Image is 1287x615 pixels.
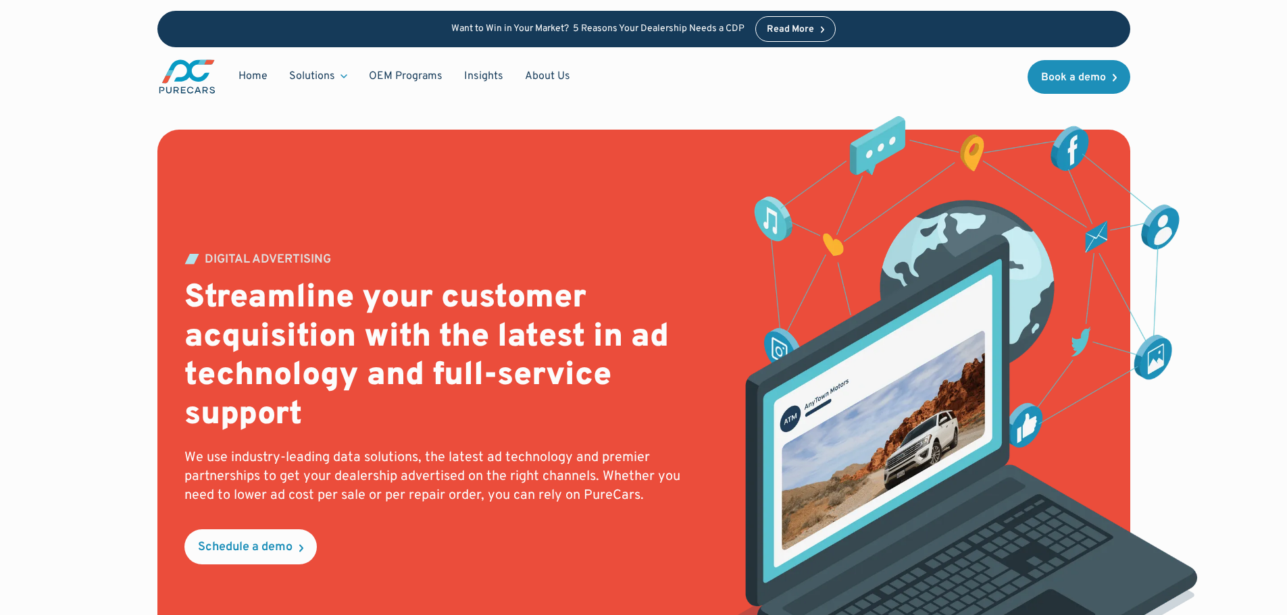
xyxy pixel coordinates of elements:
[157,58,217,95] a: main
[198,541,293,554] div: Schedule a demo
[184,529,317,564] a: Schedule a demo
[451,24,745,35] p: Want to Win in Your Market? 5 Reasons Your Dealership Needs a CDP
[1041,72,1106,83] div: Book a demo
[453,63,514,89] a: Insights
[514,63,581,89] a: About Us
[228,63,278,89] a: Home
[289,69,335,84] div: Solutions
[184,279,708,435] h2: Streamline your customer acquisition with the latest in ad technology and full-service support
[755,16,836,42] a: Read More
[157,58,217,95] img: purecars logo
[205,254,331,266] div: DIGITAL ADVERTISING
[767,25,814,34] div: Read More
[358,63,453,89] a: OEM Programs
[184,448,708,505] p: We use industry-leading data solutions, the latest ad technology and premier partnerships to get ...
[278,63,358,89] div: Solutions
[1028,60,1130,94] a: Book a demo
